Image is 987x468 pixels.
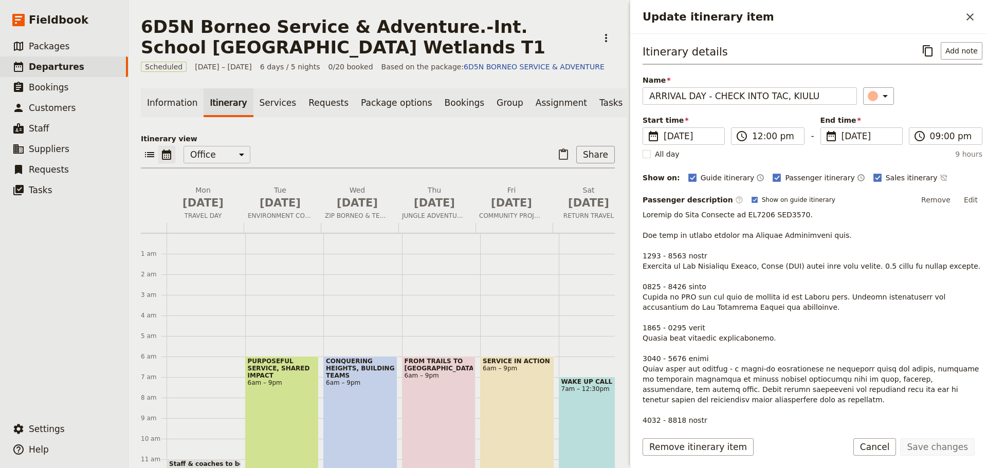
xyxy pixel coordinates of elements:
[171,185,235,211] h2: Mon
[555,146,572,163] button: Paste itinerary item
[355,88,438,117] a: Package options
[752,130,798,142] input: ​
[141,394,167,402] div: 8 am
[643,87,857,105] input: Name
[29,82,68,92] span: Bookings
[529,88,593,117] a: Assignment
[913,130,926,142] span: ​
[171,195,235,211] span: [DATE]
[141,311,167,320] div: 4 am
[961,8,979,26] button: Close drawer
[405,358,473,372] span: FROM TRAILS TO [GEOGRAPHIC_DATA]
[141,146,158,163] button: List view
[552,185,629,223] button: Sat [DATE]RETURN TRAVEL
[475,212,548,220] span: COMMUNITY PROJECT
[29,144,69,154] span: Suppliers
[736,130,748,142] span: ​
[647,130,660,142] span: ​
[853,438,897,456] button: Cancel
[483,358,552,365] span: SERVICE IN ACTION
[141,435,167,443] div: 10 am
[29,424,65,434] span: Settings
[141,455,167,463] div: 11 am
[381,62,605,72] span: Based on the package:
[326,379,395,386] span: 6am – 9pm
[141,414,167,422] div: 9 am
[321,212,394,220] span: ZIP BORNEO & TEAM CHALLENGE
[29,185,52,195] span: Tasks
[326,358,395,379] span: CONQUERING HEIGHTS, BUILDING TEAMS
[141,373,167,381] div: 7 am
[597,29,615,47] button: Actions
[643,195,743,205] label: Passenger description
[475,185,552,223] button: Fri [DATE]COMMUNITY PROJECT
[302,88,355,117] a: Requests
[253,88,303,117] a: Services
[735,196,743,204] span: ​
[643,115,725,125] span: Start time
[29,164,69,175] span: Requests
[244,212,317,220] span: ENVIRONMENT CONTRIBUTION
[917,192,955,208] button: Remove
[941,42,982,60] button: Add note
[141,16,591,58] h1: 6D5N Borneo Service & Adventure.-Int. School [GEOGRAPHIC_DATA] Wetlands T1
[167,185,244,223] button: Mon [DATE]TRAVEL DAY
[244,185,321,223] button: Tue [DATE]ENVIRONMENT CONTRIBUTION
[825,130,837,142] span: ​
[29,444,49,455] span: Help
[141,291,167,299] div: 3 am
[643,44,728,60] h3: Itinerary details
[29,123,49,134] span: Staff
[29,41,69,51] span: Packages
[762,196,835,204] span: Show on guide itinerary
[869,90,891,102] div: ​
[29,103,76,113] span: Customers
[576,146,615,163] button: Share
[479,185,544,211] h2: Fri
[325,195,390,211] span: [DATE]
[701,173,755,183] span: Guide itinerary
[561,378,630,385] span: WAKE UP CALL
[438,88,490,117] a: Bookings
[141,352,167,361] div: 6 am
[248,379,317,386] span: 6am – 9pm
[643,173,680,183] div: Show on:
[479,195,544,211] span: [DATE]
[405,372,473,379] span: 6am – 9pm
[195,62,252,72] span: [DATE] – [DATE]
[490,88,529,117] a: Group
[248,358,317,379] span: PURPOSEFUL SERVICE, SHARED IMPACT
[593,88,629,117] a: Tasks
[556,195,621,211] span: [DATE]
[483,365,552,372] span: 6am – 9pm
[328,62,373,72] span: 0/20 booked
[643,438,754,456] button: Remove itinerary item
[842,130,896,142] span: [DATE]
[204,88,253,117] a: Itinerary
[402,185,467,211] h2: Thu
[664,130,718,142] span: [DATE]
[643,75,857,85] span: Name
[863,87,894,105] button: ​
[29,12,88,28] span: Fieldbook
[141,250,167,258] div: 1 am
[29,62,84,72] span: Departures
[260,62,320,72] span: 6 days / 5 nights
[158,146,175,163] button: Calendar view
[398,185,475,223] button: Thu [DATE]JUNGLE ADVENTURE WITH RAFTING
[820,115,903,125] span: End time
[325,185,390,211] h2: Wed
[169,460,238,467] span: Staff & coaches to be at Airport
[402,195,467,211] span: [DATE]
[556,185,621,211] h2: Sat
[141,332,167,340] div: 5 am
[886,173,938,183] span: Sales itinerary
[785,173,854,183] span: Passenger itinerary
[955,149,982,159] span: 9 hours
[857,172,865,184] button: Time shown on passenger itinerary
[919,42,937,60] button: Copy itinerary item
[930,130,976,142] input: ​
[141,270,167,278] div: 2 am
[167,212,240,220] span: TRAVEL DAY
